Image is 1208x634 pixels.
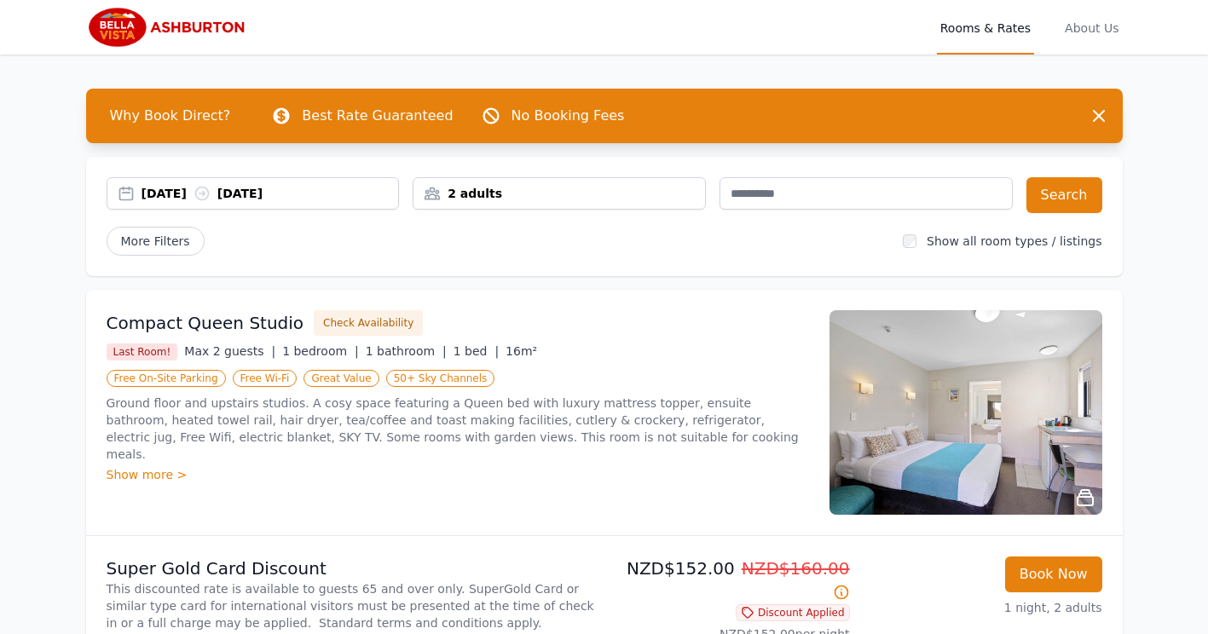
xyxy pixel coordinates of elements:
p: No Booking Fees [512,106,625,126]
span: Why Book Direct? [96,99,245,133]
img: Bella Vista Ashburton [86,7,250,48]
span: 50+ Sky Channels [386,370,495,387]
span: Free On-Site Parking [107,370,226,387]
span: Great Value [303,370,379,387]
span: More Filters [107,227,205,256]
button: Book Now [1005,556,1102,592]
p: Best Rate Guaranteed [302,106,453,126]
span: Last Room! [107,343,178,360]
span: 1 bathroom | [366,344,447,358]
span: 1 bedroom | [282,344,359,358]
p: Ground floor and upstairs studios. A cosy space featuring a Queen bed with luxury mattress topper... [107,395,809,463]
h3: Compact Queen Studio [107,311,304,335]
div: 2 adults [413,185,705,202]
span: 1 bed | [454,344,499,358]
p: This discounted rate is available to guests 65 and over only. SuperGold Card or similar type card... [107,580,598,631]
span: 16m² [506,344,537,358]
button: Search [1026,177,1102,213]
div: [DATE] [DATE] [142,185,399,202]
p: NZD$152.00 [611,556,850,604]
p: 1 night, 2 adults [864,599,1102,616]
span: Discount Applied [736,604,850,621]
button: Check Availability [314,310,423,336]
p: Super Gold Card Discount [107,556,598,580]
label: Show all room types / listings [927,234,1101,248]
span: NZD$160.00 [742,558,850,579]
span: Free Wi-Fi [233,370,298,387]
div: Show more > [107,466,809,483]
span: Max 2 guests | [184,344,275,358]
